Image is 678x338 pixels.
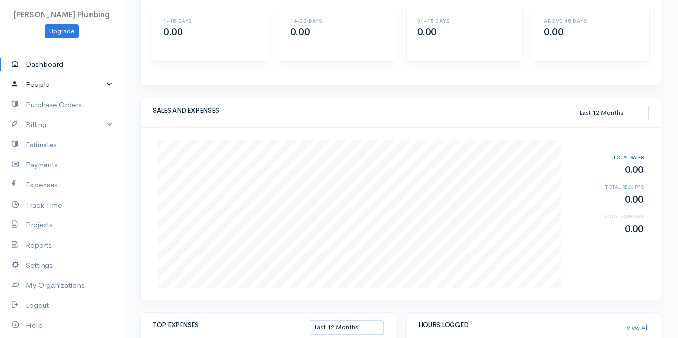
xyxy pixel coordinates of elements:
[163,18,258,24] h6: 1-15 DAYS
[418,322,627,329] h5: HOURS LOGGED
[45,24,79,39] a: Upgrade
[163,26,182,38] span: 0.00
[571,184,644,190] h6: TOTAL RECEIPTS
[290,18,385,24] h6: 16-30 DAYS
[571,214,644,219] h6: TOTAL EXPENSES
[571,224,644,235] h2: 0.00
[544,18,638,24] h6: ABOVE 45 DAYS
[571,155,644,160] h6: TOTAL SALES
[571,194,644,205] h2: 0.00
[290,26,310,38] span: 0.00
[417,26,437,38] span: 0.00
[153,322,310,329] h5: TOP EXPENSES
[544,26,563,38] span: 0.00
[153,107,575,114] h5: SALES AND EXPENSES
[571,165,644,175] h2: 0.00
[14,10,110,19] span: [PERSON_NAME] Plumbing
[626,323,649,333] a: View All
[417,18,512,24] h6: 31-45 DAYS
